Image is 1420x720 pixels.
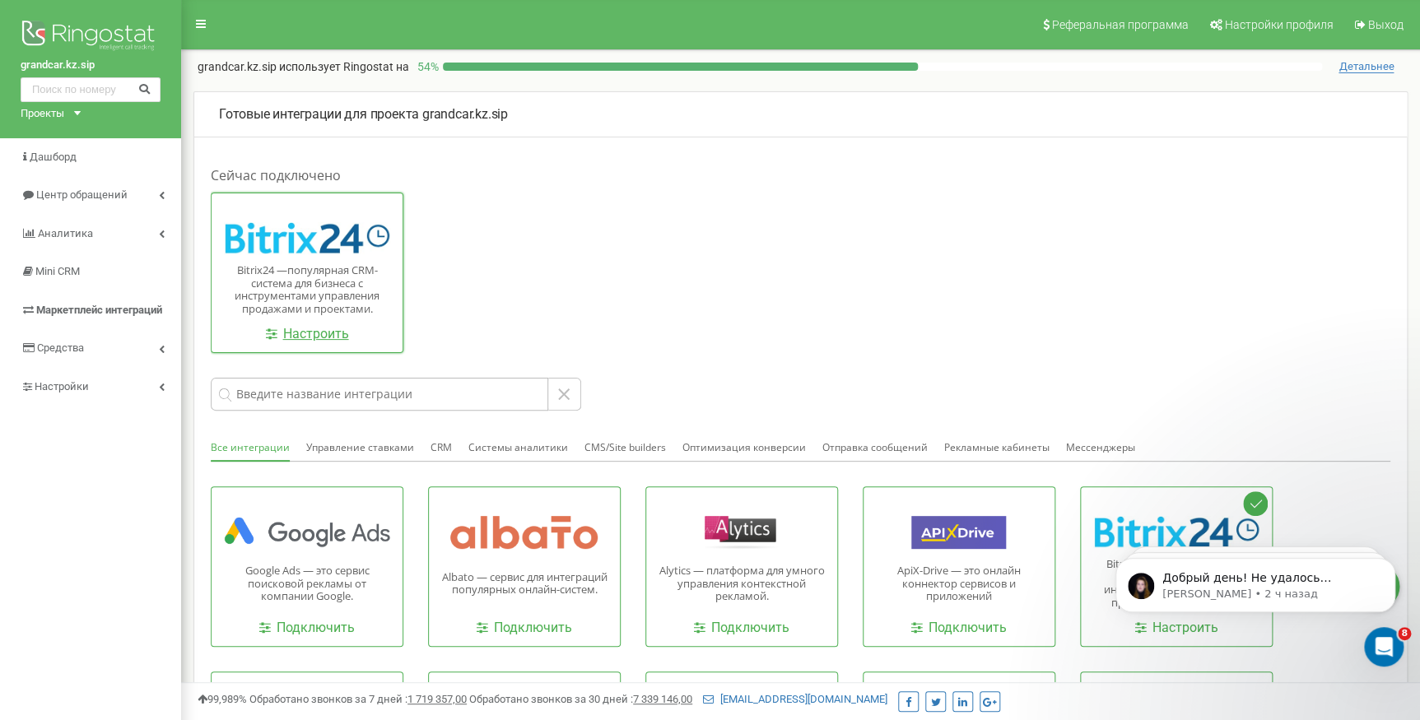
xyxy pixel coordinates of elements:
span: Обработано звонков за 30 дней : [469,693,692,705]
span: Настройки [35,380,89,393]
span: Дашборд [30,151,77,163]
button: Системы аналитики [468,435,568,460]
p: 54 % [409,58,443,75]
a: Подключить [694,619,789,638]
input: Поиск по номеру [21,77,161,102]
p: Albato — сервис для интеграций популярных онлайн-систем. [441,571,608,597]
p: grandcar.kz.sip [219,105,1382,124]
span: Выход [1368,18,1404,31]
u: 7 339 146,00 [633,693,692,705]
button: Отправка сообщений [822,435,928,460]
p: Google Ads — это сервис поисковой рекламы от компании Google. [224,564,390,603]
iframe: Intercom live chat [1364,627,1404,667]
button: Мессенджеры [1066,435,1135,460]
img: Ringostat logo [21,16,161,58]
button: CRM [431,435,452,460]
span: 99,989% [198,693,247,705]
span: 8 [1398,627,1411,640]
u: 1 719 357,00 [407,693,467,705]
p: grandcar.kz.sip [198,58,409,75]
a: Подключить [911,619,1007,638]
span: Mini CRM [35,265,80,277]
button: Все интеграции [211,435,290,462]
button: Управление ставками [306,435,414,460]
iframe: Intercom notifications сообщение [1091,523,1420,676]
input: Введите название интеграции [211,378,548,411]
p: ApiX-Drive — это онлайн коннектор сервисов и приложений [876,564,1042,603]
p: Alytics — платформа для умного управления контекстной рекламой. [659,564,825,603]
h1: Сейчас подключено [211,166,1390,184]
p: Bitrix24 —популярная CRM-система для бизнеса с инструментами управления продажами и проектами. [224,264,390,315]
a: [EMAIL_ADDRESS][DOMAIN_NAME] [703,693,887,705]
button: CMS/Site builders [584,435,666,460]
span: Детальнее [1339,60,1394,73]
a: Подключить [477,619,572,638]
button: Оптимизация конверсии [682,435,806,460]
span: Реферальная программа [1052,18,1189,31]
a: Настроить [265,325,348,344]
span: Средства [37,341,84,354]
span: Центр обращений [36,188,128,201]
div: Проекты [21,106,64,122]
button: Рекламные кабинеты [944,435,1050,460]
span: использует Ringostat на [279,60,409,73]
a: Подключить [259,619,355,638]
a: grandcar.kz.sip [21,58,161,73]
span: Аналитика [38,227,93,239]
span: Готовые интеграции для проекта [219,106,419,122]
span: Маркетплейс интеграций [36,304,162,316]
span: Настройки профиля [1225,18,1334,31]
span: Обработано звонков за 7 дней : [249,693,467,705]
